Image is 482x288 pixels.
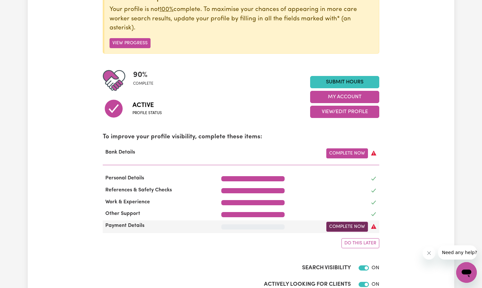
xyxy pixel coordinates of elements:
span: Active [132,101,162,110]
span: 90 % [133,69,153,81]
label: Search Visibility [302,264,351,272]
span: ON [372,265,379,271]
a: Complete Now [326,148,368,158]
span: Need any help? [4,5,39,10]
span: References & Safety Checks [103,187,174,193]
button: My Account [310,91,379,103]
iframe: Button to launch messaging window [456,262,477,283]
p: Your profile is not complete. To maximise your chances of appearing in more care worker search re... [110,5,374,33]
iframe: Close message [423,247,435,260]
button: View Progress [110,38,151,48]
a: Complete Now [326,222,368,232]
button: View/Edit Profile [310,106,379,118]
span: Profile status [132,110,162,116]
a: Submit Hours [310,76,379,88]
span: Work & Experience [103,199,152,205]
span: Payment Details [103,223,147,228]
p: To improve your profile visibility, complete these items: [103,133,379,142]
span: Other Support [103,211,143,216]
span: Bank Details [103,150,138,155]
iframe: Message from company [438,245,477,260]
span: Personal Details [103,176,147,181]
span: complete [133,81,153,87]
u: 100% [160,6,173,13]
button: Do this later [341,238,379,248]
span: Do this later [344,241,376,246]
span: ON [372,282,379,287]
div: Profile completeness: 90% [133,69,159,92]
